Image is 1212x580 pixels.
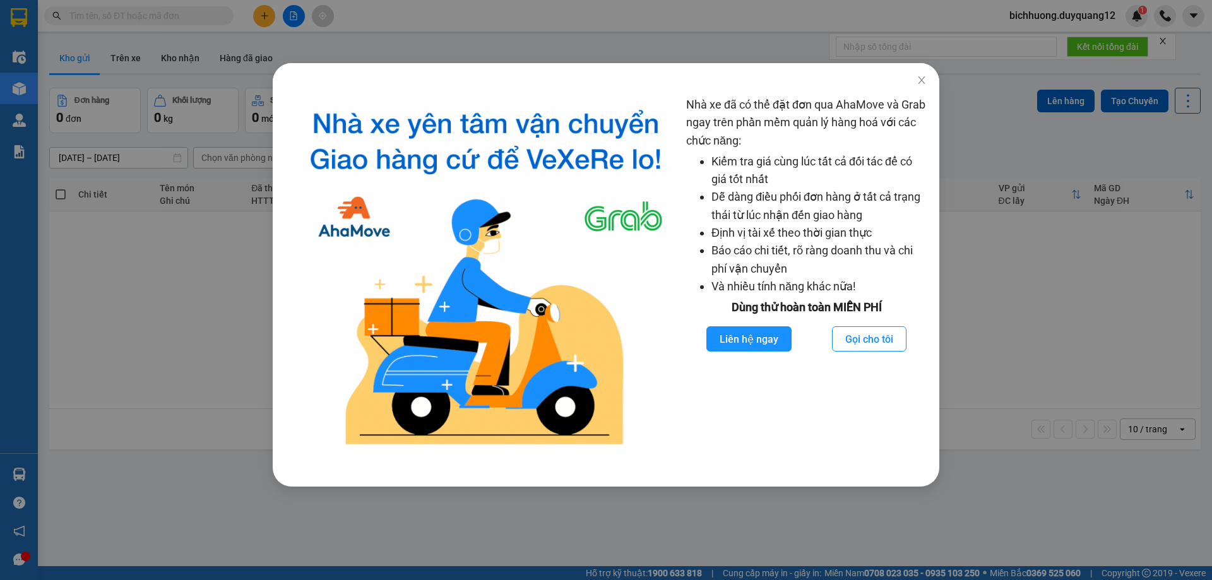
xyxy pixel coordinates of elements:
[711,188,927,224] li: Dễ dàng điều phối đơn hàng ở tất cả trạng thái từ lúc nhận đến giao hàng
[711,224,927,242] li: Định vị tài xế theo thời gian thực
[686,299,927,316] div: Dùng thử hoàn toàn MIỄN PHÍ
[711,153,927,189] li: Kiểm tra giá cùng lúc tất cả đối tác để có giá tốt nhất
[686,96,927,455] div: Nhà xe đã có thể đặt đơn qua AhaMove và Grab ngay trên phần mềm quản lý hàng hoá với các chức năng:
[904,63,939,98] button: Close
[295,96,676,455] img: logo
[845,331,893,347] span: Gọi cho tôi
[711,242,927,278] li: Báo cáo chi tiết, rõ ràng doanh thu và chi phí vận chuyển
[711,278,927,295] li: Và nhiều tính năng khác nữa!
[832,326,906,352] button: Gọi cho tôi
[706,326,792,352] button: Liên hệ ngay
[917,75,927,85] span: close
[720,331,778,347] span: Liên hệ ngay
